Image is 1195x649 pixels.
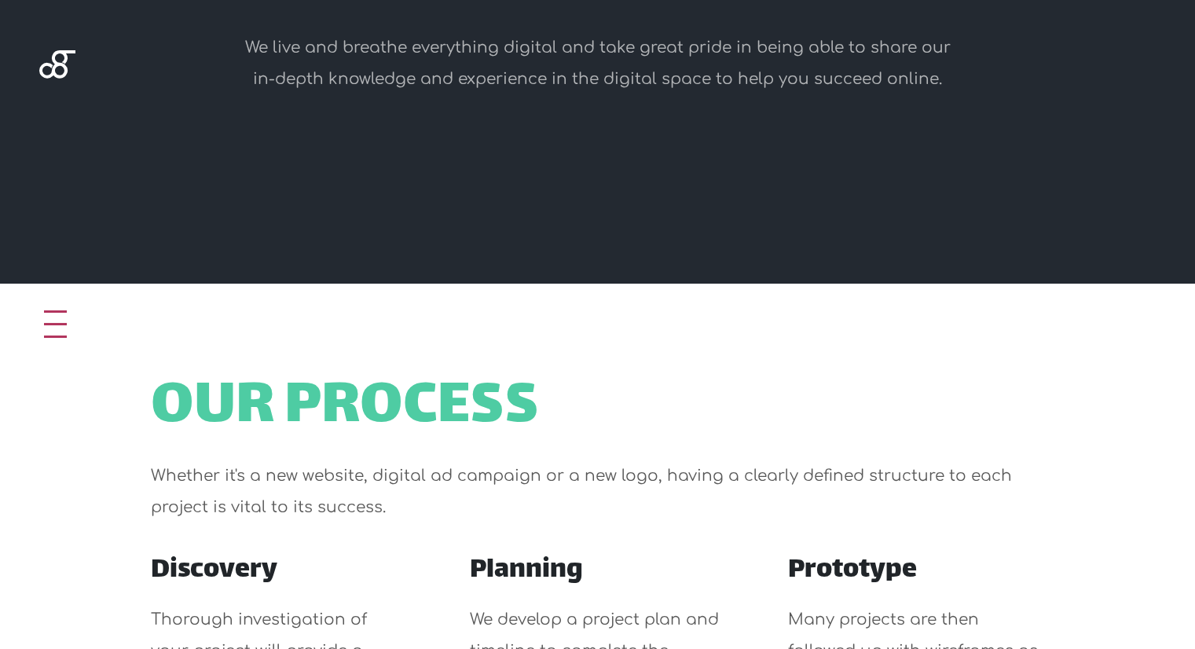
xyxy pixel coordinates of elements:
span: Our Process [151,384,539,433]
div: Prototype [788,548,1044,594]
div: Discovery [151,548,407,594]
p: We live and breathe everything digital and take great pride in being able to share our in-depth k... [233,32,962,95]
p: Whether it's a new website, digital ad campaign or a new logo, having a clearly defined structure... [151,460,1044,523]
img: Blackgate [39,50,75,168]
div: Planning [470,548,726,594]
